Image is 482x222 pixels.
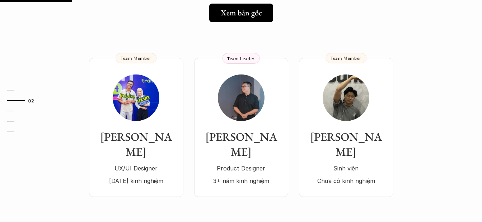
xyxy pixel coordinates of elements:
a: [PERSON_NAME]Product Designer3+ năm kinh nghiệmTeam Leader [194,58,288,197]
h3: [PERSON_NAME] [201,130,281,159]
p: Team Member [121,56,151,61]
a: 02 [7,96,41,105]
h3: [PERSON_NAME] [96,130,176,159]
p: 3+ năm kinh nghiệm [201,175,281,186]
p: Team Member [331,56,361,61]
h5: Xem bản gốc [221,8,262,18]
a: [PERSON_NAME]UX/UI Designer[DATE] kinh nghiệmTeam Member [89,58,183,197]
p: UX/UI Designer [96,163,176,174]
p: Team Leader [227,56,255,61]
p: [DATE] kinh nghiệm [96,175,176,186]
a: [PERSON_NAME]Sinh viênChưa có kinh nghiệmTeam Member [299,58,393,197]
p: Chưa có kinh nghiệm [306,175,386,186]
p: Sinh viên [306,163,386,174]
p: Product Designer [201,163,281,174]
h3: [PERSON_NAME] [306,130,386,159]
strong: 02 [28,98,34,103]
a: Xem bản gốc [209,4,273,22]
